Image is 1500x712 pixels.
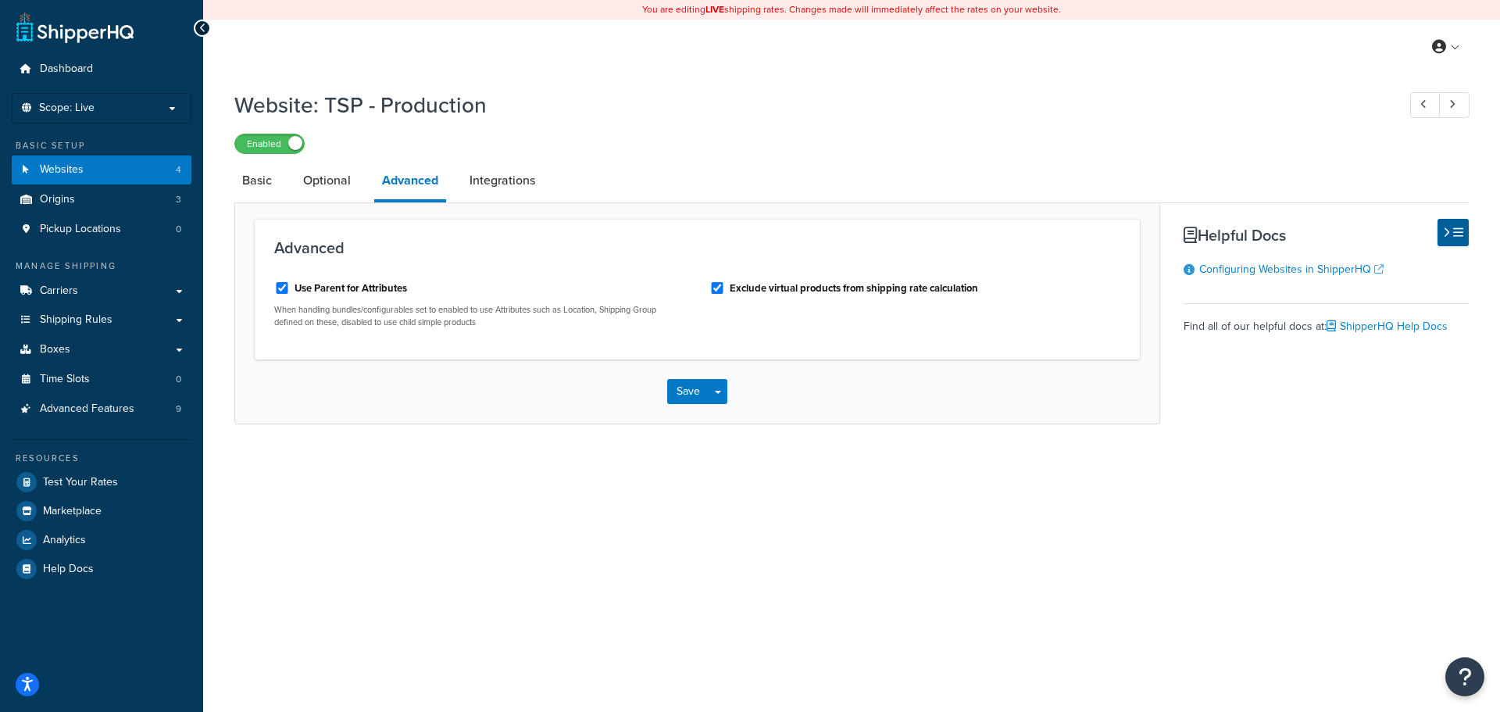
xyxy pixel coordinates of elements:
li: Websites [12,156,191,184]
span: Pickup Locations [40,223,121,236]
button: Hide Help Docs [1437,219,1469,246]
label: Exclude virtual products from shipping rate calculation [730,281,978,295]
a: Advanced Features9 [12,395,191,424]
a: Carriers [12,277,191,306]
a: Basic [234,162,280,199]
span: 3 [176,193,181,206]
a: Advanced [374,162,446,202]
li: Pickup Locations [12,215,191,244]
a: Origins3 [12,185,191,214]
span: Shipping Rules [40,313,112,327]
span: Time Slots [40,373,90,386]
li: Time Slots [12,365,191,394]
a: Marketplace [12,497,191,525]
a: Test Your Rates [12,468,191,496]
a: Analytics [12,526,191,554]
b: LIVE [705,2,724,16]
a: Optional [295,162,359,199]
h3: Advanced [274,239,1120,256]
span: Help Docs [43,563,94,576]
div: Find all of our helpful docs at: [1184,303,1469,338]
a: Dashboard [12,55,191,84]
span: Scope: Live [39,102,95,115]
li: Origins [12,185,191,214]
span: 4 [176,163,181,177]
h3: Helpful Docs [1184,227,1469,244]
a: Previous Record [1410,92,1441,118]
span: 0 [176,223,181,236]
span: Test Your Rates [43,476,118,489]
a: Boxes [12,335,191,364]
span: Origins [40,193,75,206]
span: 0 [176,373,181,386]
a: Time Slots0 [12,365,191,394]
a: ShipperHQ Help Docs [1327,318,1448,335]
span: 9 [176,403,181,416]
div: Manage Shipping [12,259,191,273]
div: Resources [12,452,191,465]
p: When handling bundles/configurables set to enabled to use Attributes such as Location, Shipping G... [274,304,686,328]
a: Configuring Websites in ShipperHQ [1199,261,1384,277]
span: Carriers [40,284,78,298]
button: Save [667,379,709,404]
li: Advanced Features [12,395,191,424]
label: Use Parent for Attributes [295,281,407,295]
a: Websites4 [12,156,191,184]
span: Boxes [40,343,70,356]
h1: Website: TSP - Production [234,90,1381,120]
a: Help Docs [12,555,191,583]
span: Analytics [43,534,86,547]
a: Pickup Locations0 [12,215,191,244]
button: Open Resource Center [1445,657,1484,696]
a: Integrations [462,162,543,199]
span: Advanced Features [40,403,134,416]
span: Websites [40,163,84,177]
div: Basic Setup [12,139,191,152]
span: Dashboard [40,63,93,76]
a: Shipping Rules [12,306,191,335]
a: Next Record [1439,92,1470,118]
label: Enabled [235,134,304,153]
span: Marketplace [43,505,102,518]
